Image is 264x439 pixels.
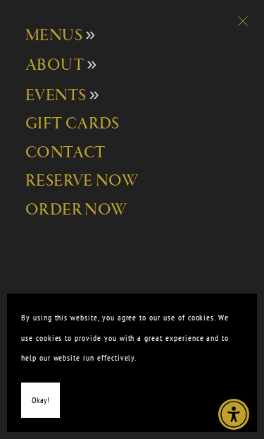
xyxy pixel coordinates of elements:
span: EVENTS [25,85,86,106]
span: Okay! [32,390,49,411]
span: MENUS [25,25,82,46]
a: RESERVE NOW [25,172,196,200]
p: By using this website, you agree to our use of cookies. We use cookies to provide you with a grea... [21,308,243,368]
a: CONTACT [25,144,196,172]
button: ABOUT [25,55,196,85]
button: EVENTS [25,85,196,115]
span: ABOUT [25,55,84,76]
section: Cookie banner [7,294,257,432]
button: Okay! [21,383,60,419]
a: ORDER NOW [25,201,196,229]
button: MENUS [25,25,196,55]
a: GIFT CARDS [25,115,196,143]
div: Accessibility Menu [218,399,249,430]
